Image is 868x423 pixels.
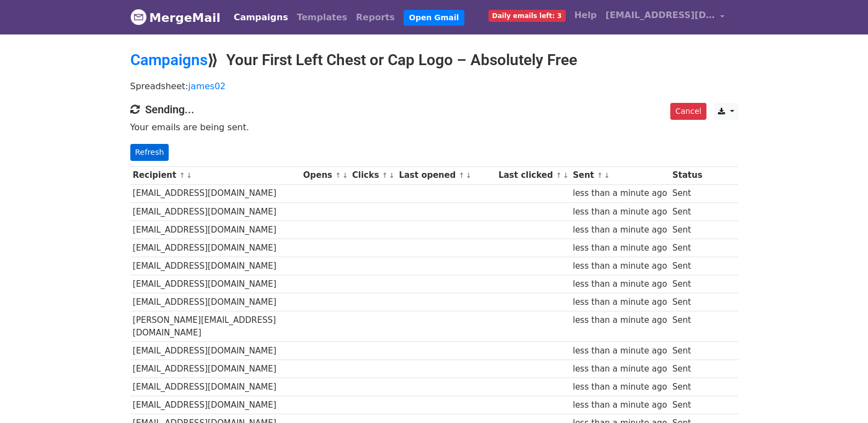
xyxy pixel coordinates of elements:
[352,7,399,28] a: Reports
[349,166,396,184] th: Clicks
[130,144,169,161] a: Refresh
[229,7,292,28] a: Campaigns
[130,184,301,202] td: [EMAIL_ADDRESS][DOMAIN_NAME]
[670,378,705,396] td: Sent
[573,399,667,412] div: less than a minute ago
[130,9,147,25] img: MergeMail logo
[670,103,706,120] a: Cancel
[604,171,610,179] a: ↓
[130,221,301,239] td: [EMAIL_ADDRESS][DOMAIN_NAME]
[130,239,301,257] td: [EMAIL_ADDRESS][DOMAIN_NAME]
[573,345,667,357] div: less than a minute ago
[573,206,667,218] div: less than a minute ago
[130,293,301,311] td: [EMAIL_ADDRESS][DOMAIN_NAME]
[573,242,667,254] div: less than a minute ago
[670,360,705,378] td: Sent
[670,257,705,275] td: Sent
[670,202,705,221] td: Sent
[573,314,667,327] div: less than a minute ago
[130,51,738,69] h2: ⟫ Your First Left Chest or Cap Logo – Absolutely Free
[573,260,667,273] div: less than a minute ago
[404,10,464,26] a: Open Gmail
[130,121,738,133] p: Your emails are being sent.
[573,381,667,393] div: less than a minute ago
[301,166,350,184] th: Opens
[130,257,301,275] td: [EMAIL_ADDRESS][DOMAIN_NAME]
[130,275,301,293] td: [EMAIL_ADDRESS][DOMAIN_NAME]
[597,171,603,179] a: ↑
[670,275,705,293] td: Sent
[335,171,341,179] a: ↑
[670,293,705,311] td: Sent
[382,171,388,179] a: ↑
[186,171,192,179] a: ↓
[292,7,352,28] a: Templates
[130,80,738,92] p: Spreadsheet:
[179,171,185,179] a: ↑
[465,171,472,179] a: ↓
[130,6,221,29] a: MergeMail
[389,171,395,179] a: ↓
[496,166,570,184] th: Last clicked
[570,4,601,26] a: Help
[670,166,705,184] th: Status
[573,187,667,200] div: less than a minute ago
[601,4,729,30] a: [EMAIL_ADDRESS][DOMAIN_NAME]
[570,166,670,184] th: Sent
[670,184,705,202] td: Sent
[573,296,667,309] div: less than a minute ago
[488,10,566,22] span: Daily emails left: 3
[130,378,301,396] td: [EMAIL_ADDRESS][DOMAIN_NAME]
[563,171,569,179] a: ↓
[130,103,738,116] h4: Sending...
[670,396,705,414] td: Sent
[670,311,705,342] td: Sent
[130,360,301,378] td: [EMAIL_ADDRESS][DOMAIN_NAME]
[573,224,667,236] div: less than a minute ago
[130,202,301,221] td: [EMAIL_ADDRESS][DOMAIN_NAME]
[130,341,301,360] td: [EMAIL_ADDRESS][DOMAIN_NAME]
[670,341,705,360] td: Sent
[130,311,301,342] td: [PERSON_NAME][EMAIL_ADDRESS][DOMAIN_NAME]
[342,171,348,179] a: ↓
[670,239,705,257] td: Sent
[396,166,496,184] th: Last opened
[556,171,562,179] a: ↑
[130,51,208,69] a: Campaigns
[458,171,464,179] a: ↑
[573,278,667,291] div: less than a minute ago
[130,396,301,414] td: [EMAIL_ADDRESS][DOMAIN_NAME]
[670,221,705,239] td: Sent
[188,81,226,91] a: james02
[813,370,868,423] iframe: Chat Widget
[606,9,715,22] span: [EMAIL_ADDRESS][DOMAIN_NAME]
[484,4,570,26] a: Daily emails left: 3
[130,166,301,184] th: Recipient
[573,363,667,375] div: less than a minute ago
